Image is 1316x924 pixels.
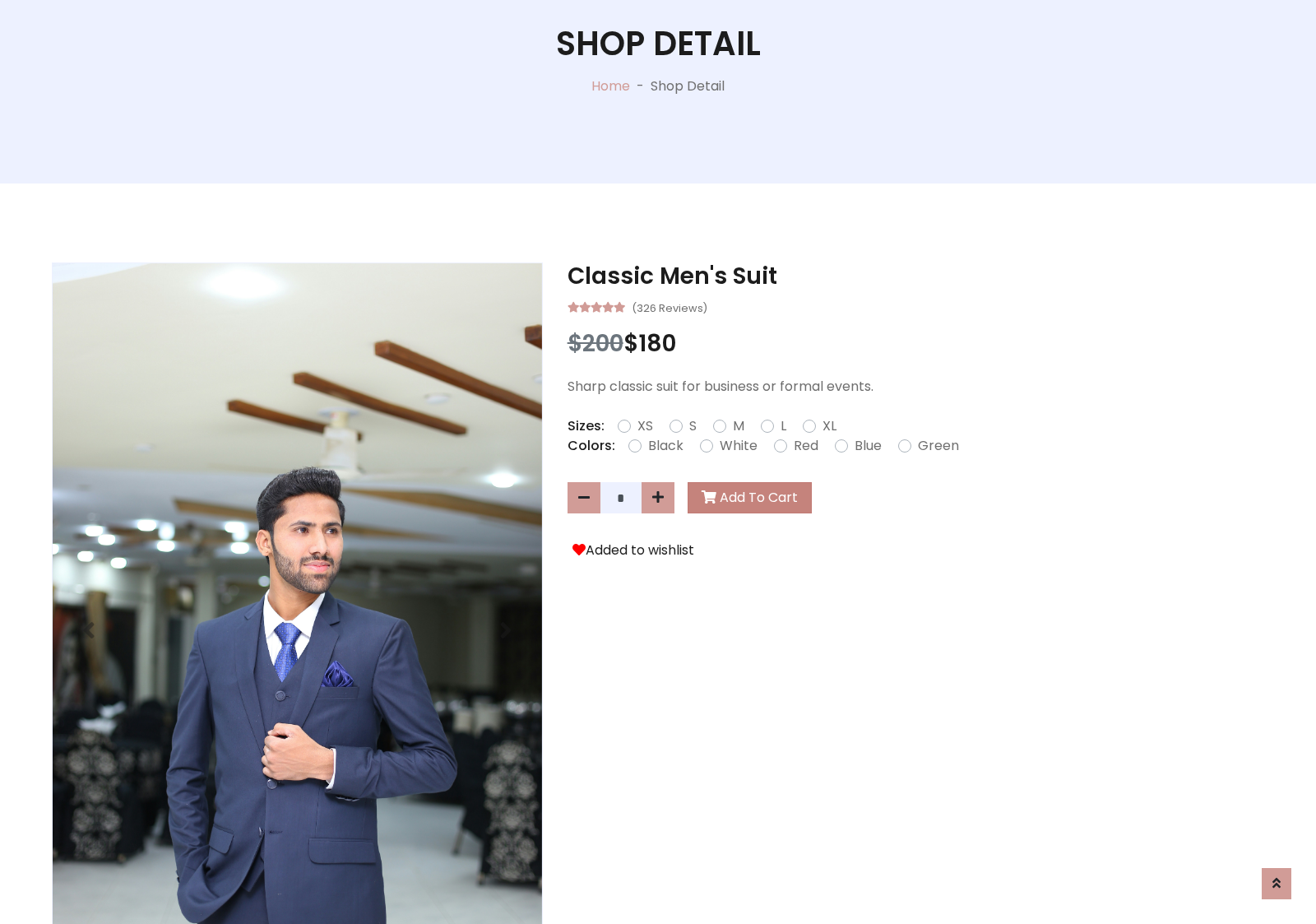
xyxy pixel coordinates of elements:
h3: $ [568,330,1264,358]
button: Add To Cart [688,482,812,513]
label: XS [637,416,653,436]
p: - [630,77,651,96]
span: 180 [638,327,676,360]
p: Shop Detail [651,77,725,96]
p: Sharp classic suit for business or formal events. [568,377,1264,397]
h3: Classic Men's Suit [568,262,1264,290]
label: M [733,416,744,436]
button: Added to wishlist [568,540,699,561]
p: Colors: [568,436,615,456]
label: Green [918,436,959,456]
span: $200 [568,327,623,360]
small: (326 Reviews) [632,297,707,317]
label: Red [794,436,818,456]
h1: Shop Detail [556,24,761,63]
label: Black [648,436,683,456]
label: L [781,416,786,436]
p: Sizes: [568,416,605,436]
label: S [689,416,697,436]
label: XL [822,416,836,436]
label: Blue [855,436,882,456]
a: Home [591,77,630,95]
label: White [720,436,758,456]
